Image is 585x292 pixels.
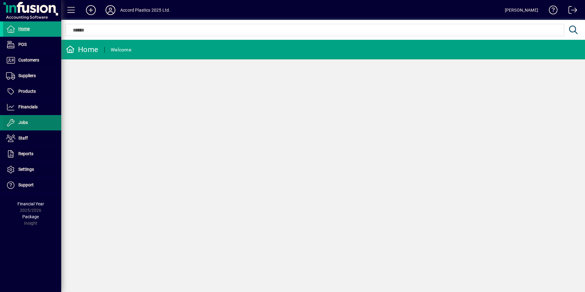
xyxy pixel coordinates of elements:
span: Reports [18,151,33,156]
a: Logout [564,1,577,21]
span: Jobs [18,120,28,125]
a: Suppliers [3,68,61,84]
div: Welcome [111,45,131,55]
span: Package [22,214,39,219]
button: Add [81,5,101,16]
a: Financials [3,99,61,115]
span: Products [18,89,36,94]
a: Reports [3,146,61,162]
a: POS [3,37,61,52]
span: Staff [18,136,28,140]
a: Customers [3,53,61,68]
a: Knowledge Base [544,1,558,21]
span: Suppliers [18,73,36,78]
span: Home [18,26,30,31]
button: Profile [101,5,120,16]
div: [PERSON_NAME] [505,5,538,15]
span: Financials [18,104,38,109]
span: Customers [18,58,39,62]
a: Support [3,178,61,193]
span: Support [18,182,34,187]
span: Settings [18,167,34,172]
div: Accord Plastics 2025 Ltd. [120,5,170,15]
div: Home [66,45,98,54]
a: Staff [3,131,61,146]
a: Settings [3,162,61,177]
a: Products [3,84,61,99]
span: Financial Year [17,201,44,206]
a: Jobs [3,115,61,130]
span: POS [18,42,27,47]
